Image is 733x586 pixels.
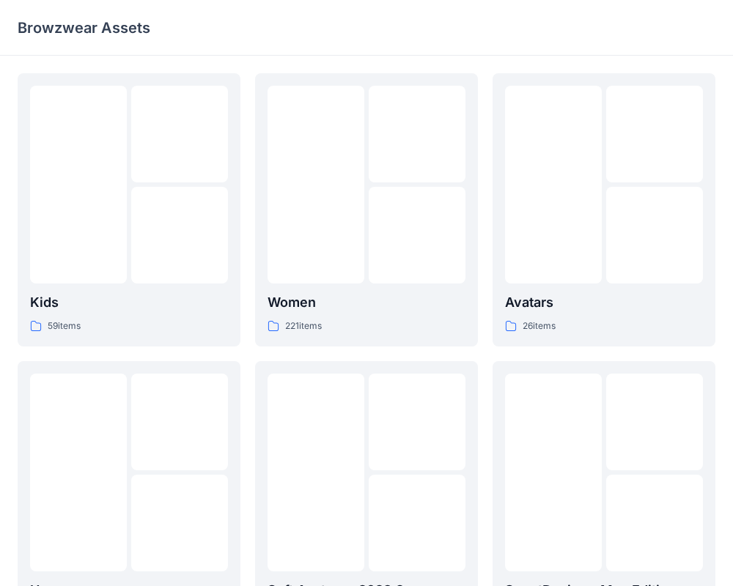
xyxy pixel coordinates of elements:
p: 221 items [285,319,322,334]
p: 26 items [523,319,556,334]
p: Kids [30,292,228,313]
p: Browzwear Assets [18,18,150,38]
a: Kids59items [18,73,240,346]
a: Women221items [255,73,478,346]
a: Avatars26items [493,73,715,346]
p: Women [268,292,465,313]
p: Avatars [505,292,703,313]
p: 59 items [48,319,81,334]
